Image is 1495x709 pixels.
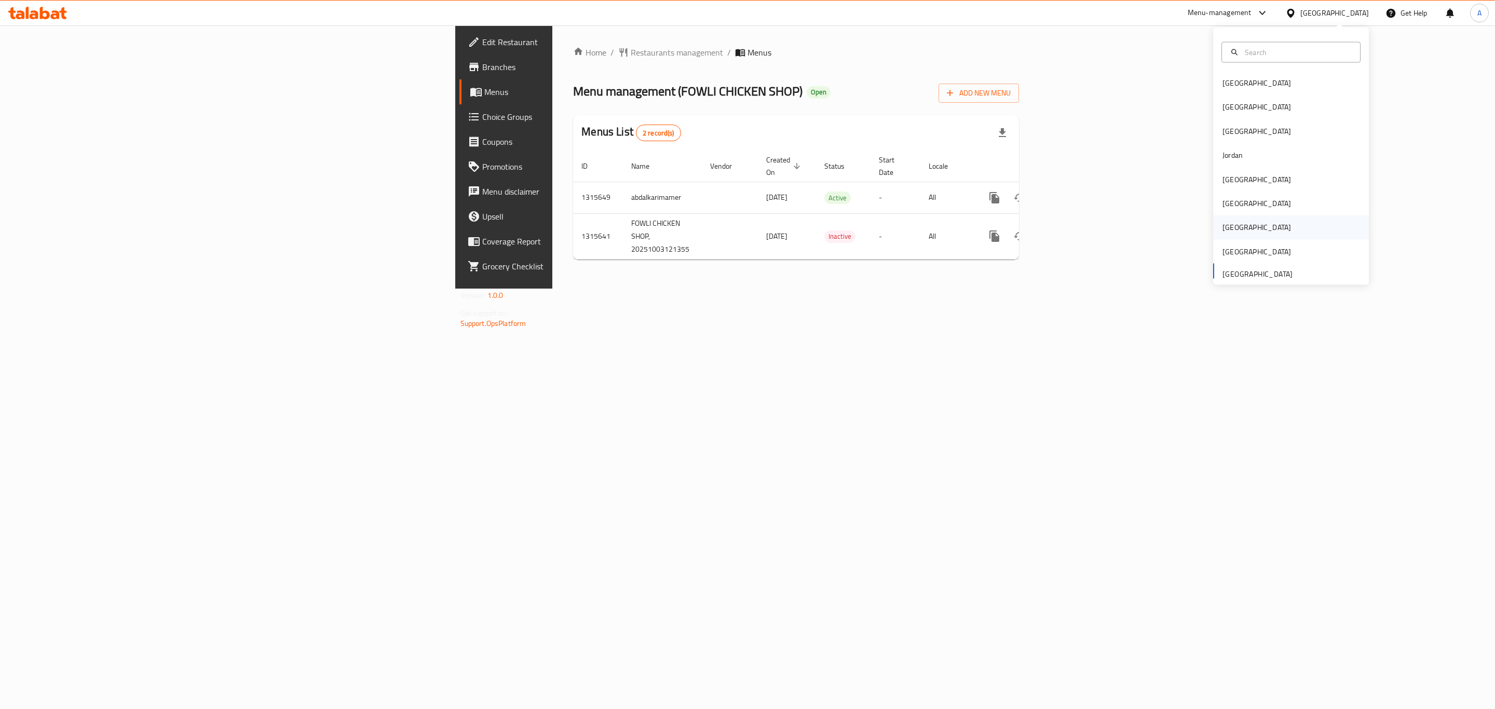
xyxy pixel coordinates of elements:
button: Change Status [1007,185,1032,210]
span: [DATE] [766,229,787,243]
a: Menus [459,79,705,104]
span: Inactive [824,230,855,242]
a: Support.OpsPlatform [460,317,526,330]
span: Locale [929,160,961,172]
span: Created On [766,154,804,179]
span: ID [581,160,601,172]
div: Export file [990,120,1015,145]
div: [GEOGRAPHIC_DATA] [1222,77,1291,89]
div: Inactive [824,230,855,243]
span: Add New Menu [947,87,1011,100]
div: [GEOGRAPHIC_DATA] [1222,101,1291,113]
span: Version: [460,289,486,302]
a: Choice Groups [459,104,705,129]
span: 1.0.0 [487,289,504,302]
span: Status [824,160,858,172]
span: Edit Restaurant [482,36,697,48]
a: Coupons [459,129,705,154]
div: Menu-management [1188,7,1252,19]
td: - [871,213,920,259]
div: [GEOGRAPHIC_DATA] [1222,222,1291,233]
span: Active [824,192,851,204]
td: All [920,182,974,213]
div: [GEOGRAPHIC_DATA] [1222,173,1291,185]
button: Change Status [1007,224,1032,249]
div: [GEOGRAPHIC_DATA] [1222,198,1291,209]
div: Total records count [636,125,681,141]
span: Menus [747,46,771,59]
div: [GEOGRAPHIC_DATA] [1222,246,1291,257]
nav: breadcrumb [573,46,1019,59]
span: [DATE] [766,190,787,204]
input: Search [1241,46,1354,58]
div: Jordan [1222,149,1243,161]
div: [GEOGRAPHIC_DATA] [1222,125,1291,137]
span: Upsell [482,210,697,223]
button: Add New Menu [939,84,1019,103]
span: Coupons [482,135,697,148]
span: Menu disclaimer [482,185,697,198]
span: Branches [482,61,697,73]
a: Edit Restaurant [459,30,705,54]
span: Coverage Report [482,235,697,248]
button: more [982,224,1007,249]
div: Open [807,86,831,99]
a: Promotions [459,154,705,179]
div: [GEOGRAPHIC_DATA] [1300,7,1369,19]
span: Start Date [879,154,908,179]
span: Name [631,160,663,172]
span: Vendor [710,160,745,172]
a: Branches [459,54,705,79]
a: Coverage Report [459,229,705,254]
td: All [920,213,974,259]
td: - [871,182,920,213]
th: Actions [974,151,1090,182]
span: Get support on: [460,306,508,320]
button: more [982,185,1007,210]
span: Grocery Checklist [482,260,697,272]
h2: Menus List [581,124,681,141]
span: Open [807,88,831,97]
span: Menus [484,86,697,98]
span: A [1477,7,1482,19]
span: Choice Groups [482,111,697,123]
a: Menu disclaimer [459,179,705,204]
a: Upsell [459,204,705,229]
span: Promotions [482,160,697,173]
a: Grocery Checklist [459,254,705,279]
li: / [727,46,731,59]
span: 2 record(s) [636,128,681,138]
table: enhanced table [573,151,1090,260]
